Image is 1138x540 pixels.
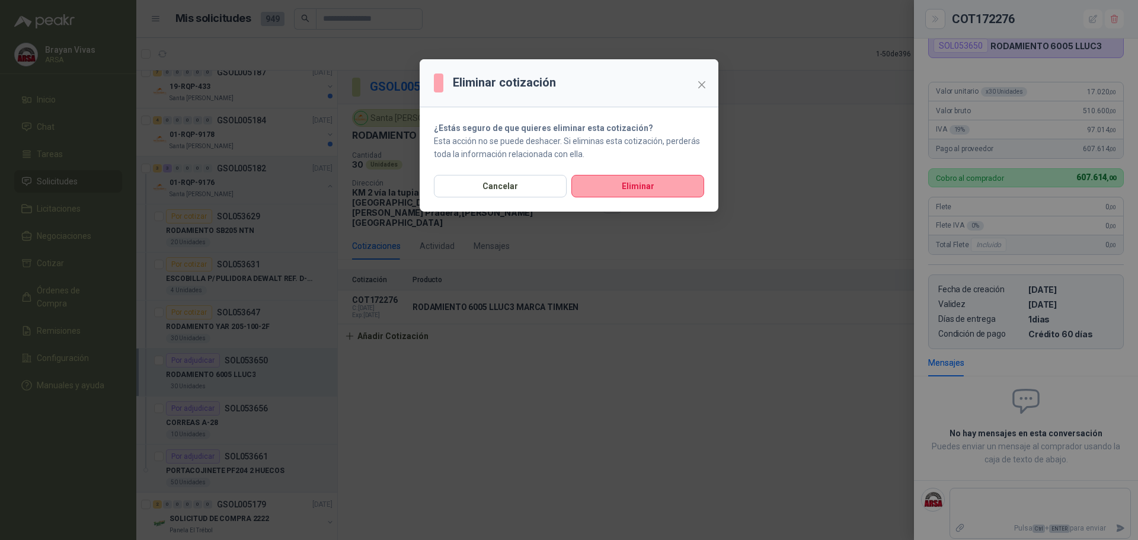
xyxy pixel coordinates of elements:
h3: Eliminar cotización [453,74,556,92]
button: Cancelar [434,175,567,197]
span: close [697,80,707,90]
p: Esta acción no se puede deshacer. Si eliminas esta cotización, perderás toda la información relac... [434,135,704,161]
button: Close [692,75,711,94]
strong: ¿Estás seguro de que quieres eliminar esta cotización? [434,123,653,133]
button: Eliminar [571,175,704,197]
